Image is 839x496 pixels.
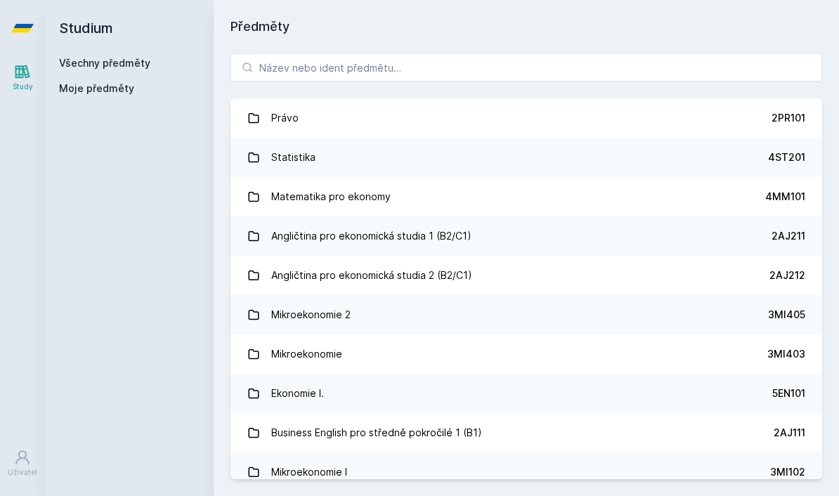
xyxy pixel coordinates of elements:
[769,268,805,282] div: 2AJ212
[230,138,822,177] a: Statistika 4ST201
[230,216,822,256] a: Angličtina pro ekonomická studia 1 (B2/C1) 2AJ211
[230,177,822,216] a: Matematika pro ekonomy 4MM101
[774,426,805,440] div: 2AJ111
[271,458,347,486] div: Mikroekonomie I
[271,143,316,171] div: Statistika
[59,81,134,96] span: Moje předměty
[271,301,351,329] div: Mikroekonomie 2
[765,190,805,204] div: 4MM101
[271,379,324,407] div: Ekonomie I.
[230,452,822,492] a: Mikroekonomie I 3MI102
[230,413,822,452] a: Business English pro středně pokročilé 1 (B1) 2AJ111
[3,442,42,485] a: Uživatel
[271,104,299,132] div: Právo
[230,334,822,374] a: Mikroekonomie 3MI403
[230,374,822,413] a: Ekonomie I. 5EN101
[271,419,482,447] div: Business English pro středně pokročilé 1 (B1)
[230,256,822,295] a: Angličtina pro ekonomická studia 2 (B2/C1) 2AJ212
[8,467,37,478] div: Uživatel
[767,347,805,361] div: 3MI403
[3,56,42,99] a: Study
[13,81,33,92] div: Study
[230,17,822,37] h1: Předměty
[271,340,342,368] div: Mikroekonomie
[230,53,822,81] input: Název nebo ident předmětu…
[271,183,391,211] div: Matematika pro ekonomy
[271,261,472,289] div: Angličtina pro ekonomická studia 2 (B2/C1)
[772,229,805,243] div: 2AJ211
[271,222,471,250] div: Angličtina pro ekonomická studia 1 (B2/C1)
[230,98,822,138] a: Právo 2PR101
[768,308,805,322] div: 3MI405
[770,465,805,479] div: 3MI102
[772,386,805,400] div: 5EN101
[772,111,805,125] div: 2PR101
[768,150,805,164] div: 4ST201
[59,57,150,69] a: Všechny předměty
[230,295,822,334] a: Mikroekonomie 2 3MI405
